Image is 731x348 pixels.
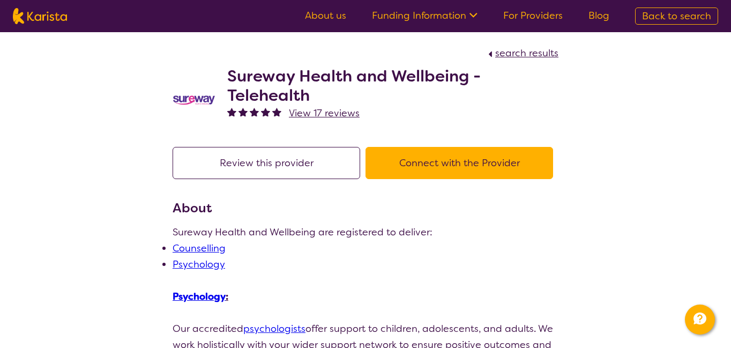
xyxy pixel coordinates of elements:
[495,47,558,60] span: search results
[503,9,563,22] a: For Providers
[635,8,718,25] a: Back to search
[486,47,558,60] a: search results
[642,10,711,23] span: Back to search
[173,147,360,179] button: Review this provider
[173,224,558,240] p: Sureway Health and Wellbeing are registered to deliver:
[173,290,228,303] u: :
[227,66,558,105] h2: Sureway Health and Wellbeing - Telehealth
[250,107,259,116] img: fullstar
[305,9,346,22] a: About us
[173,94,215,106] img: vgwqq8bzw4bddvbx0uac.png
[261,107,270,116] img: fullstar
[173,157,365,169] a: Review this provider
[365,147,553,179] button: Connect with the Provider
[173,290,226,303] a: Psychology
[238,107,248,116] img: fullstar
[13,8,67,24] img: Karista logo
[372,9,478,22] a: Funding Information
[227,107,236,116] img: fullstar
[365,157,558,169] a: Connect with the Provider
[243,322,305,335] a: psychologists
[289,105,360,121] a: View 17 reviews
[289,107,360,120] span: View 17 reviews
[685,305,715,335] button: Channel Menu
[173,258,225,271] a: Psychology
[173,198,558,218] h3: About
[173,242,226,255] a: Counselling
[588,9,609,22] a: Blog
[272,107,281,116] img: fullstar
